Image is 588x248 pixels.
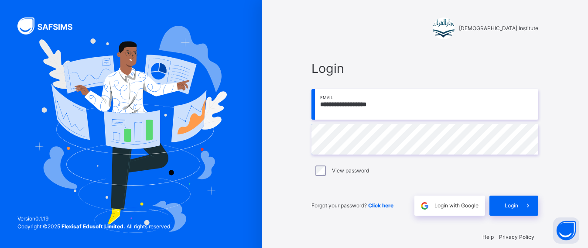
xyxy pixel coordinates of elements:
a: Privacy Policy [499,234,534,240]
img: google.396cfc9801f0270233282035f929180a.svg [420,201,430,211]
img: SAFSIMS Logo [17,17,83,34]
span: [DEMOGRAPHIC_DATA] Institute [459,24,538,32]
button: Open asap [553,217,579,244]
span: Login [505,202,518,210]
strong: Flexisaf Edusoft Limited. [62,223,125,230]
span: Version 0.1.19 [17,215,171,223]
span: Login with Google [434,202,479,210]
span: Copyright © 2025 All rights reserved. [17,223,171,230]
a: Help [482,234,494,240]
span: Login [311,59,538,78]
span: Forgot your password? [311,202,393,209]
a: Click here [368,202,393,209]
img: Hero Image [35,26,227,233]
label: View password [332,167,369,175]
